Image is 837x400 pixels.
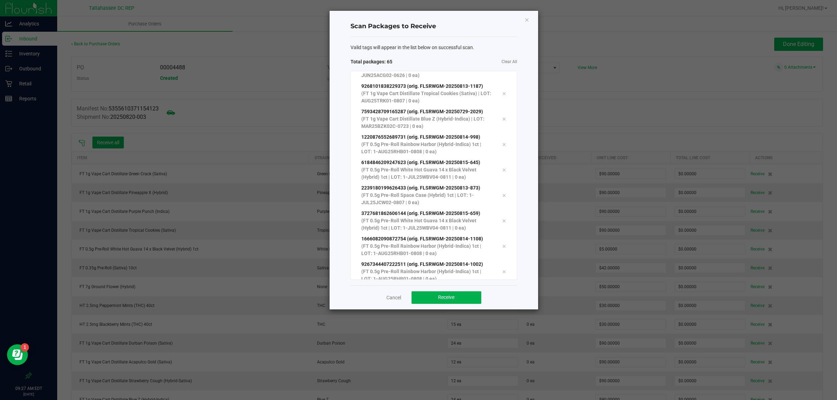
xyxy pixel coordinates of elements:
p: (FT 0.5g Pre-Roll Rainbow Harbor (Hybrid-Indica) 1ct | LOT: 1-AUG25RHB01-0808 | 0 ea) [361,141,492,155]
div: Remove tag [497,242,511,250]
span: 2239180199626433 (orig. FLSRWGM-20250813-873) [361,185,480,191]
h4: Scan Packages to Receive [350,22,517,31]
a: Cancel [386,294,401,301]
div: Remove tag [497,191,511,199]
span: Total packages: 65 [350,58,434,66]
p: (FT 0.5g Pre-Roll Space Case (Hybrid) 1ct | LOT: 1-JUL25JCW02-0807 | 0 ea) [361,192,492,206]
div: Remove tag [497,267,511,276]
div: Remove tag [497,140,511,148]
span: 1666082090872754 (orig. FLSRWGM-20250814-1108) [361,236,483,241]
span: 1220876552689731 (orig. FLSRWGM-20250814-998) [361,134,480,140]
span: Receive [438,294,454,300]
p: (FT 0.5g Pre-Roll Rainbow Harbor (Hybrid-Indica) 1ct | LOT: 1-AUG25RHB01-0808 | 0 ea) [361,268,492,283]
div: Remove tag [497,115,511,123]
p: (FT 1g Vape Cart Distillate Tropical Cookies (Sativa) | LOT: AUG25TRK01-0807 | 0 ea) [361,90,492,105]
iframe: Resource center [7,344,28,365]
div: Remove tag [497,216,511,225]
p: (FT 1g Vape Cart Distillate Acapulco Gold (Sativa) | LOT: JUN25ACG02-0626 | 0 ea) [361,64,492,79]
div: Remove tag [497,89,511,98]
iframe: Resource center unread badge [21,343,29,352]
p: (FT 0.5g Pre-Roll White Hot Guava 14 x Black Velvet (Hybrid) 1ct | LOT: 1-JUL25WBV04-0811 | 0 ea) [361,217,492,232]
span: Valid tags will appear in the list below on successful scan. [350,44,474,51]
span: 9267344407222511 (orig. FLSRWGM-20250814-1002) [361,261,483,267]
span: 7593428709165287 (orig. FLSRWGM-20250729-2029) [361,109,483,114]
a: Clear All [502,59,517,65]
div: Remove tag [497,166,511,174]
p: (FT 0.5g Pre-Roll White Hot Guava 14 x Black Velvet (Hybrid) 1ct | LOT: 1-JUL25WBV04-0811 | 0 ea) [361,166,492,181]
span: 9268101838229373 (orig. FLSRWGM-20250813-1187) [361,83,483,89]
p: (FT 0.5g Pre-Roll Rainbow Harbor (Hybrid-Indica) 1ct | LOT: 1-AUG25RHB01-0808 | 0 ea) [361,243,492,257]
span: 3727681862606144 (orig. FLSRWGM-20250815-659) [361,210,480,216]
button: Receive [412,291,481,304]
button: Close [525,15,529,24]
p: (FT 1g Vape Cart Distillate Blue Z (Hybrid-Indica) | LOT: MAR25BZK02C-0723 | 0 ea) [361,115,492,130]
span: 6184846209247623 (orig. FLSRWGM-20250815-645) [361,160,480,165]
